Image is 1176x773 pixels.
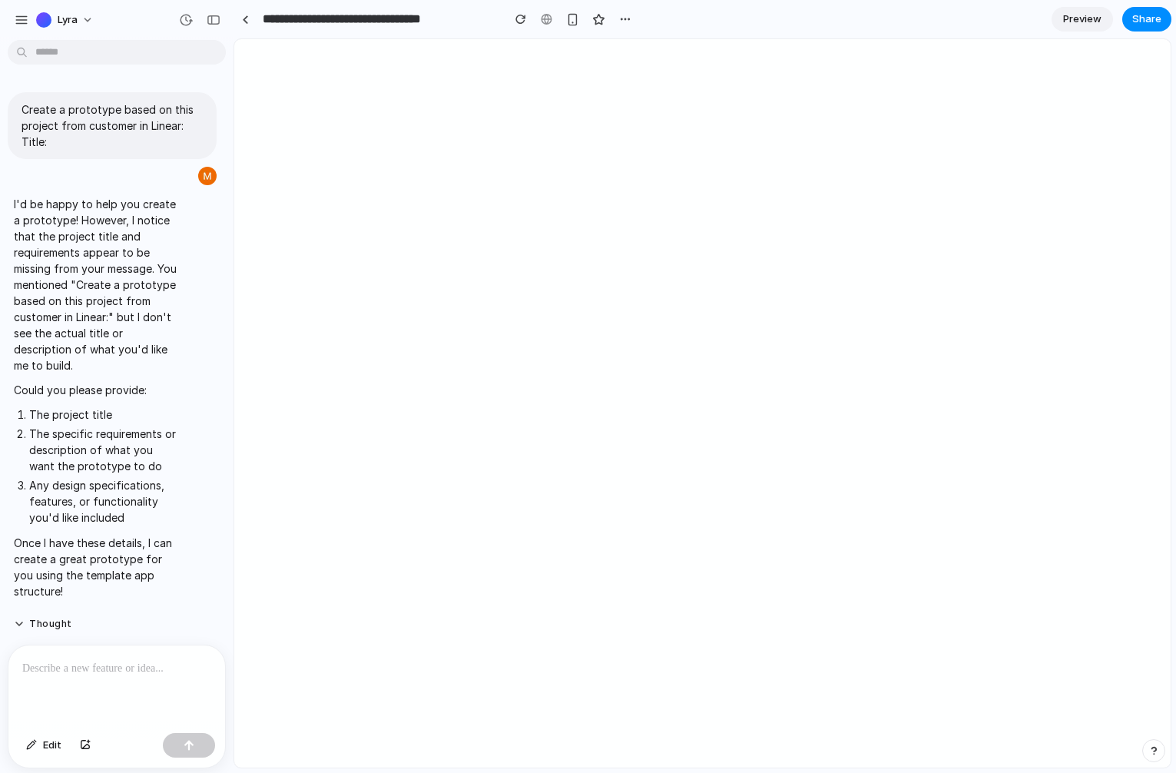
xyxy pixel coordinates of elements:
[14,535,181,599] p: Once I have these details, I can create a great prototype for you using the template app structure!
[18,733,69,758] button: Edit
[1052,7,1113,32] a: Preview
[14,382,181,398] p: Could you please provide:
[14,196,181,373] p: I'd be happy to help you create a prototype! However, I notice that the project title and require...
[58,12,78,28] span: Lyra
[1122,7,1171,32] button: Share
[29,426,181,474] li: The specific requirements or description of what you want the prototype to do
[1063,12,1101,27] span: Preview
[30,8,101,32] button: Lyra
[29,406,181,423] li: The project title
[1132,12,1161,27] span: Share
[43,738,61,753] span: Edit
[22,101,203,150] p: Create a prototype based on this project from customer in Linear: Title:
[29,477,181,526] li: Any design specifications, features, or functionality you'd like included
